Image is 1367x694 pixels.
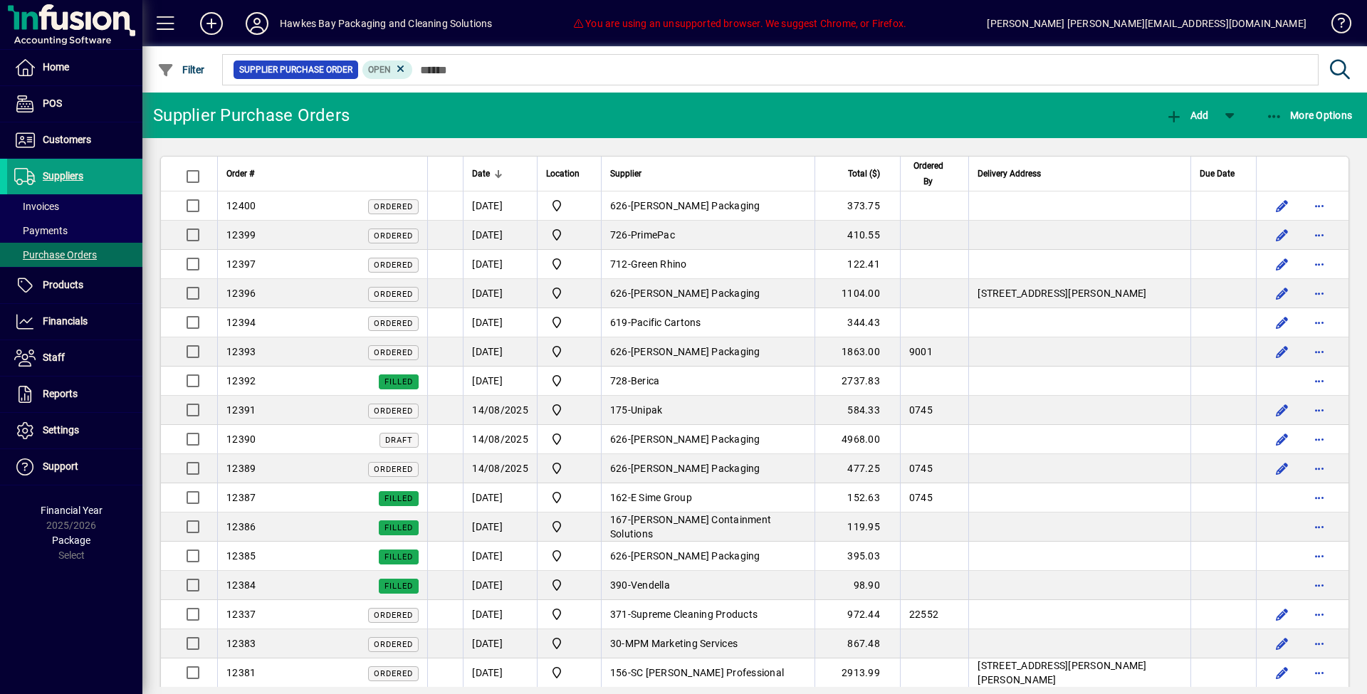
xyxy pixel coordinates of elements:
td: 972.44 [815,600,900,629]
td: [STREET_ADDRESS][PERSON_NAME][PERSON_NAME] [968,658,1190,688]
div: Location [546,166,592,182]
a: Customers [7,122,142,158]
td: 373.75 [815,191,900,221]
span: Payments [14,225,68,236]
td: 98.90 [815,571,900,600]
span: 390 [610,579,628,591]
td: [DATE] [463,600,537,629]
span: 12399 [226,229,256,241]
span: Berica [631,375,660,387]
span: Ordered [374,319,413,328]
td: [DATE] [463,191,537,221]
span: Open [368,65,391,75]
td: - [601,454,815,483]
td: - [601,542,815,571]
span: Ordered [374,465,413,474]
button: More Options [1262,102,1356,128]
span: Add [1166,110,1208,121]
span: 12393 [226,346,256,357]
span: Filter [157,64,205,75]
span: [PERSON_NAME] Packaging [631,346,760,357]
td: - [601,629,815,658]
span: Supreme Cleaning Products [631,609,758,620]
a: Support [7,449,142,485]
td: [DATE] [463,337,537,367]
a: Products [7,268,142,303]
button: Add [189,11,234,36]
td: [DATE] [463,542,537,571]
td: - [601,337,815,367]
button: Add [1162,102,1212,128]
button: Edit [1271,428,1294,451]
div: Supplier [610,166,806,182]
span: 12390 [226,433,256,445]
span: Supplier Purchase Order [239,63,352,77]
span: 626 [610,288,628,299]
span: Financials [43,315,88,327]
button: More options [1308,486,1331,509]
button: Edit [1271,224,1294,246]
span: Filled [384,494,413,503]
button: More options [1308,457,1331,480]
td: 2737.83 [815,367,900,396]
span: Unipak [631,404,663,416]
span: [PERSON_NAME] Packaging [631,288,760,299]
td: - [601,425,815,454]
div: Date [472,166,528,182]
td: - [601,571,815,600]
span: Order # [226,166,254,182]
span: Suppliers [43,170,83,182]
td: 14/08/2025 [463,396,537,425]
span: 0745 [909,404,933,416]
button: Edit [1271,632,1294,655]
span: Vendella [631,579,670,591]
button: More options [1308,369,1331,392]
span: 9001 [909,346,933,357]
span: Central [546,431,592,448]
span: Central [546,606,592,623]
button: Edit [1271,661,1294,684]
td: [DATE] [463,629,537,658]
span: 0745 [909,463,933,474]
td: [DATE] [463,221,537,250]
span: 619 [610,317,628,328]
span: Pacific Cartons [631,317,701,328]
span: 12394 [226,317,256,328]
button: More options [1308,428,1331,451]
span: Ordered [374,406,413,416]
span: 12392 [226,375,256,387]
a: Knowledge Base [1321,3,1349,49]
span: Central [546,664,592,681]
span: 12391 [226,404,256,416]
span: 626 [610,550,628,562]
span: 30 [610,638,622,649]
span: Ordered [374,261,413,270]
a: Home [7,50,142,85]
button: Edit [1271,311,1294,334]
span: 162 [610,492,628,503]
a: Invoices [7,194,142,219]
td: [DATE] [463,279,537,308]
td: - [601,512,815,542]
td: [DATE] [463,250,537,279]
span: 12381 [226,667,256,678]
span: Delivery Address [978,166,1041,182]
span: Financial Year [41,505,103,516]
span: Ordered [374,669,413,678]
button: More options [1308,574,1331,596]
td: 14/08/2025 [463,425,537,454]
span: [PERSON_NAME] Packaging [631,463,760,474]
div: Order # [226,166,419,182]
td: - [601,250,815,279]
span: Filled [384,552,413,562]
span: Ordered [374,348,413,357]
span: [PERSON_NAME] Packaging [631,200,760,211]
mat-chip: Completion Status: Open [362,61,413,79]
span: 12389 [226,463,256,474]
button: Filter [154,57,209,83]
td: 119.95 [815,512,900,542]
span: Ordered [374,611,413,620]
td: 14/08/2025 [463,454,537,483]
span: Ordered [374,231,413,241]
td: - [601,367,815,396]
